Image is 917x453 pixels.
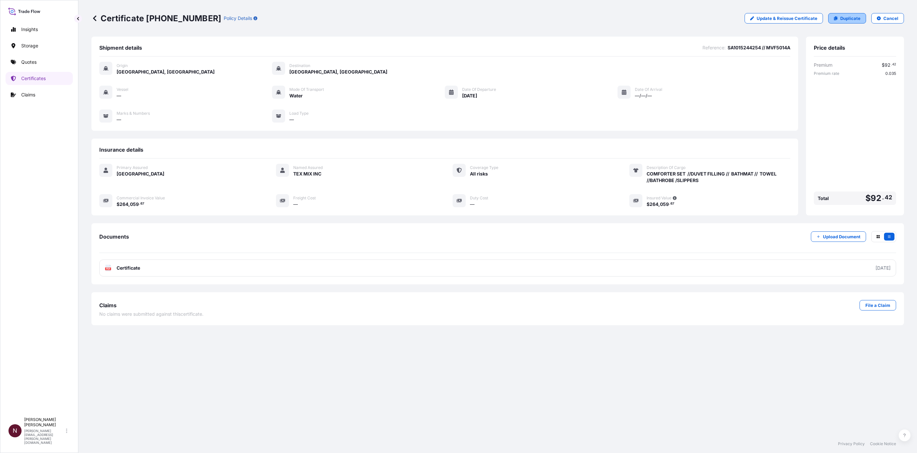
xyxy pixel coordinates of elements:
span: . [891,63,892,66]
p: Duplicate [840,15,861,22]
span: Shipment details [99,44,142,51]
span: Documents [99,233,129,240]
span: COMFORTER SET //DUVET FILLING // BATHMAT // TOWEL //BATHROBE /SLIPPERS [647,171,790,184]
span: — [293,201,298,208]
span: — [289,116,294,123]
p: Certificates [21,75,46,82]
span: 67 [140,203,144,205]
span: — [117,116,121,123]
span: $ [882,63,885,67]
span: Certificate [117,265,140,271]
p: Certificate [PHONE_NUMBER] [91,13,221,24]
span: [DATE] [462,92,477,99]
span: TEX MIX INC [293,171,321,177]
span: . [669,203,670,205]
p: Policy Details [224,15,252,22]
span: Freight Cost [293,195,316,201]
p: File a Claim [865,302,890,309]
span: $ [117,202,120,207]
p: Claims [21,92,35,98]
span: 059 [660,202,669,207]
a: Claims [6,88,73,101]
span: Reference : [702,44,726,51]
span: Premium rate [814,71,839,76]
span: Destination [289,63,310,68]
span: 92 [871,194,881,202]
span: Origin [117,63,128,68]
button: Cancel [871,13,904,24]
span: Duty Cost [470,195,488,201]
p: Update & Reissue Certificate [757,15,817,22]
a: Certificates [6,72,73,85]
span: Claims [99,302,117,309]
span: Vessel [117,87,128,92]
span: N [13,428,17,434]
a: Insights [6,23,73,36]
span: 67 [670,203,674,205]
a: Privacy Policy [838,441,865,446]
a: Cookie Notice [870,441,896,446]
span: 264 [650,202,658,207]
span: No claims were submitted against this certificate . [99,311,203,317]
span: Description Of Cargo [647,165,685,170]
span: . [139,203,140,205]
span: Load Type [289,111,309,116]
span: Water [289,92,303,99]
span: 264 [120,202,128,207]
span: — [470,201,475,208]
span: [GEOGRAPHIC_DATA], [GEOGRAPHIC_DATA] [289,69,387,75]
span: Commercial Invoice Value [117,195,165,201]
span: 42 [892,63,896,66]
span: Premium [814,62,832,68]
span: 42 [885,195,892,199]
span: All risks [470,171,488,177]
span: 059 [130,202,139,207]
a: PDFCertificate[DATE] [99,260,896,277]
p: Storage [21,42,38,49]
a: Quotes [6,56,73,69]
p: Upload Document [823,233,861,240]
span: Primary Assured [117,165,148,170]
text: PDF [106,268,110,270]
span: — [117,92,121,99]
span: Date of Departure [462,87,496,92]
p: Quotes [21,59,37,65]
p: [PERSON_NAME][EMAIL_ADDRESS][PERSON_NAME][DOMAIN_NAME] [24,429,65,445]
button: Upload Document [811,231,866,242]
span: Coverage Type [470,165,498,170]
p: Cancel [883,15,898,22]
span: $ [865,194,871,202]
span: [GEOGRAPHIC_DATA], [GEOGRAPHIC_DATA] [117,69,215,75]
p: Insights [21,26,38,33]
a: File a Claim [860,300,896,310]
span: Mode of Transport [289,87,324,92]
span: . [882,195,884,199]
span: SA1015244254 // MVF5014A [728,44,790,51]
p: [PERSON_NAME] [PERSON_NAME] [24,417,65,428]
a: Duplicate [828,13,866,24]
span: —/—/— [635,92,652,99]
a: Storage [6,39,73,52]
span: Marks & Numbers [117,111,150,116]
span: Date of Arrival [635,87,662,92]
span: Price details [814,44,845,51]
span: $ [647,202,650,207]
span: [GEOGRAPHIC_DATA] [117,171,164,177]
span: Insurance details [99,146,143,153]
span: Insured Value [647,195,671,201]
span: Named Assured [293,165,323,170]
span: 92 [885,63,891,67]
div: [DATE] [876,265,891,271]
span: , [128,202,130,207]
a: Update & Reissue Certificate [745,13,823,24]
span: 0.035 [885,71,896,76]
span: , [658,202,660,207]
span: Total [818,195,829,202]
